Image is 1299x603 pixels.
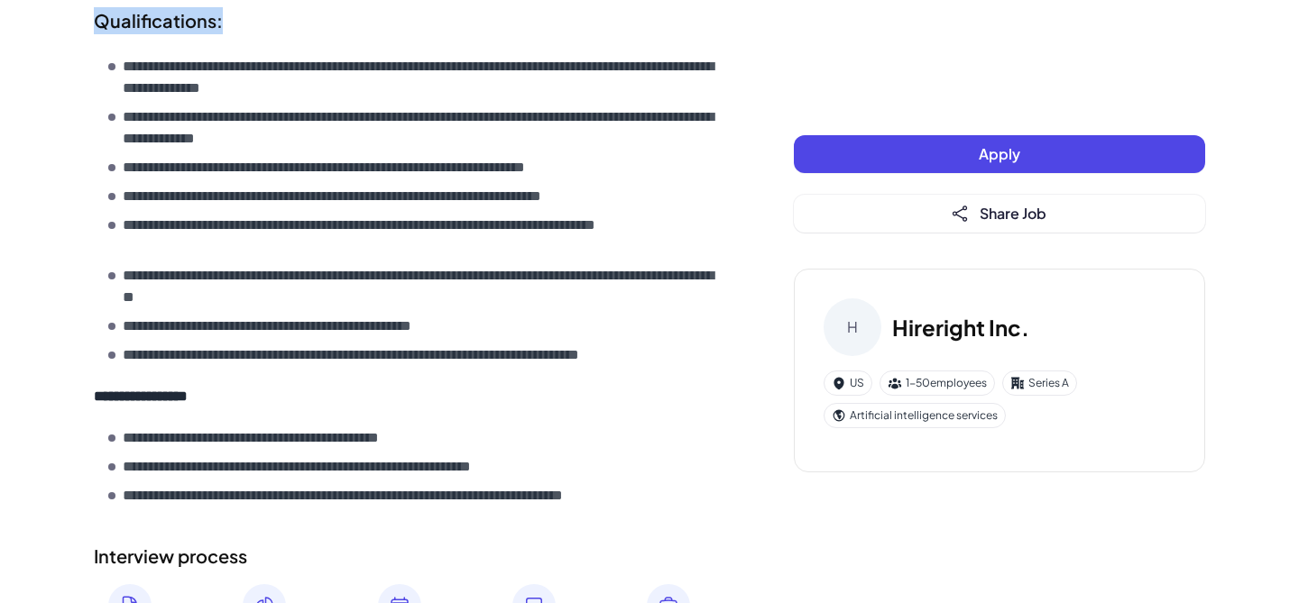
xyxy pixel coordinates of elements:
div: 1-50 employees [880,370,995,396]
div: US [824,370,872,396]
div: Artificial intelligence services [824,403,1006,428]
button: Share Job [794,195,1205,233]
div: Series A [1002,370,1077,396]
h3: Hireright Inc. [892,311,1029,343]
div: H [824,298,881,356]
button: Apply [794,135,1205,173]
div: Qualifications: [94,7,722,34]
h2: Interview process [94,543,722,570]
span: Apply [979,144,1020,163]
span: Share Job [980,204,1046,223]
